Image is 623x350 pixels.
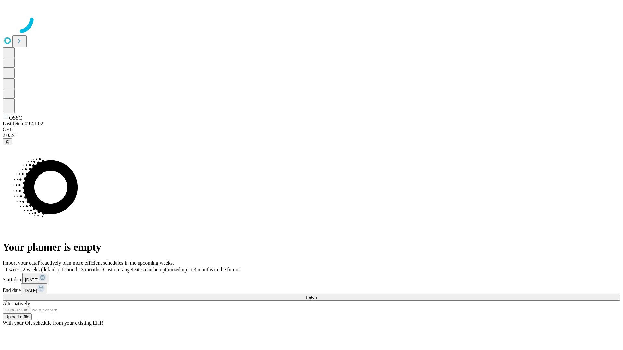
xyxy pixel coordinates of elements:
[61,267,79,272] span: 1 month
[3,320,103,326] span: With your OR schedule from your existing EHR
[3,138,12,145] button: @
[23,267,59,272] span: 2 weeks (default)
[3,241,620,253] h1: Your planner is empty
[9,115,22,121] span: OSSC
[3,273,620,283] div: Start date
[81,267,100,272] span: 3 months
[3,283,620,294] div: End date
[5,139,10,144] span: @
[3,260,38,266] span: Import your data
[306,295,317,300] span: Fetch
[3,313,32,320] button: Upload a file
[5,267,20,272] span: 1 week
[103,267,132,272] span: Custom range
[132,267,241,272] span: Dates can be optimized up to 3 months in the future.
[22,273,49,283] button: [DATE]
[21,283,47,294] button: [DATE]
[3,121,43,126] span: Last fetch: 09:41:02
[3,127,620,133] div: GEI
[3,301,30,306] span: Alternatively
[3,133,620,138] div: 2.0.241
[3,294,620,301] button: Fetch
[38,260,174,266] span: Proactively plan more efficient schedules in the upcoming weeks.
[23,288,37,293] span: [DATE]
[25,277,39,282] span: [DATE]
